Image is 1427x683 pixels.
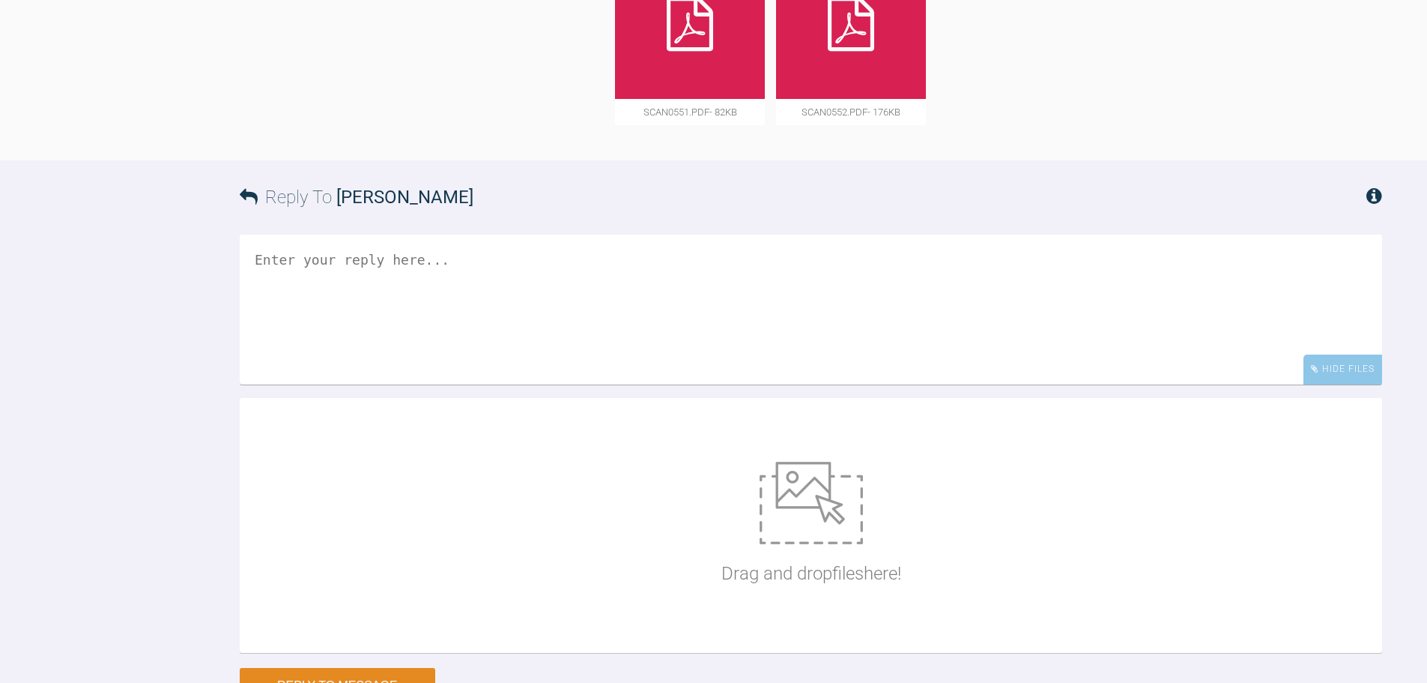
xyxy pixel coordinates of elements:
span: scan0552.pdf - 176KB [776,99,926,125]
div: Hide Files [1303,355,1382,384]
h3: Reply To [240,183,473,211]
span: scan0551.pdf - 82KB [615,99,765,125]
span: [PERSON_NAME] [336,187,473,208]
p: Drag and drop files here! [721,559,901,588]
